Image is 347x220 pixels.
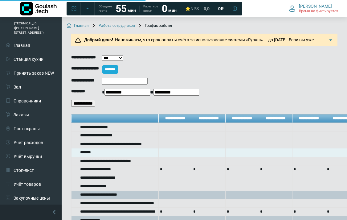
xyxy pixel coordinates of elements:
div: ⭐ [185,6,199,11]
span: ₽ [221,6,224,11]
span: Обещаем гостю [99,4,112,13]
img: Предупреждение [75,37,81,43]
span: Напоминаем, что срок оплаты счёта за использование системы «Гуляш» — до [DATE]. Если вы уже произ... [82,37,327,55]
span: NPS [190,6,199,11]
a: Работа сотрудников [91,23,135,28]
span: мин [168,8,177,13]
span: 0,0 [204,6,210,11]
span: График работы [137,23,172,28]
a: ⭐NPS 0,0 [182,3,213,14]
span: [PERSON_NAME] [299,3,332,9]
span: 0 [218,6,221,11]
a: 0 ₽ [214,3,227,14]
strong: 55 [116,3,127,15]
a: Главная [67,23,89,28]
a: Обещаем гостю 55 мин Расчетное время 0 мин [95,3,180,14]
button: [PERSON_NAME] Время не фиксируется [285,2,342,15]
strong: 0 [162,3,167,15]
img: Логотип компании Goulash.tech [20,2,57,15]
span: Время не фиксируется [299,9,338,14]
span: мин [128,8,136,13]
b: Добрый день! [84,37,113,42]
span: Расчетное время [143,4,158,13]
img: Подробнее [328,37,334,43]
